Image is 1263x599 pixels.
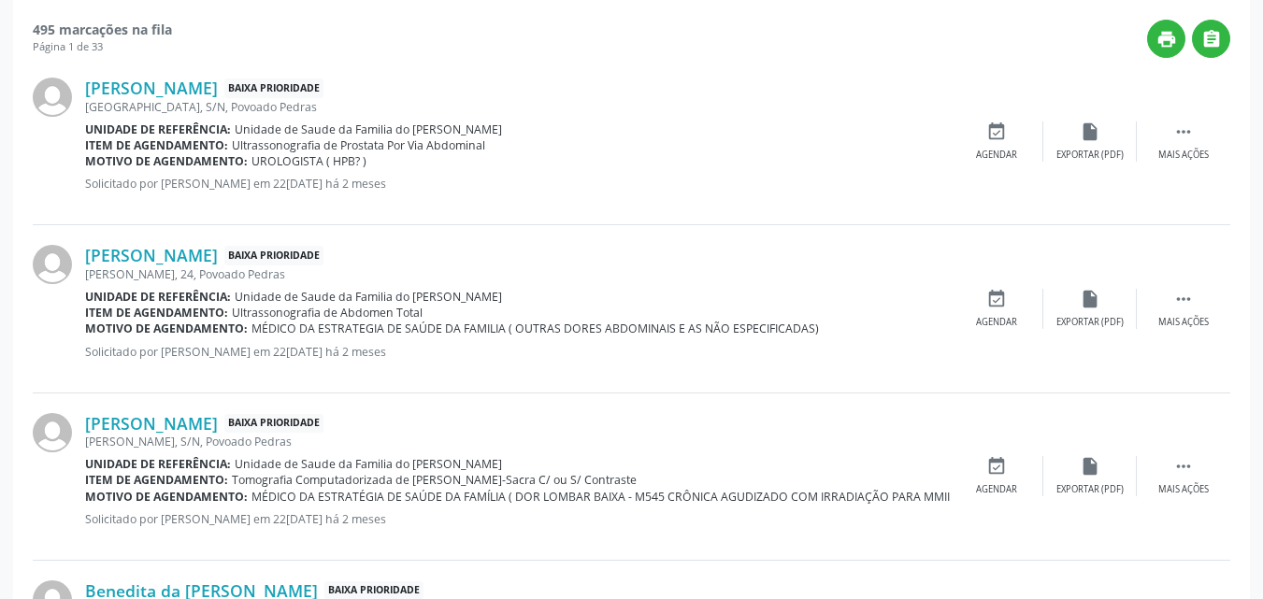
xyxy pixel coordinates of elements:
i: insert_drive_file [1080,121,1100,142]
span: Ultrassonografia de Abdomen Total [232,305,423,321]
i: event_available [986,121,1007,142]
div: Agendar [976,483,1017,496]
div: Exportar (PDF) [1056,483,1124,496]
b: Unidade de referência: [85,289,231,305]
img: img [33,413,72,452]
i: insert_drive_file [1080,289,1100,309]
div: Exportar (PDF) [1056,316,1124,329]
button: print [1147,20,1185,58]
b: Unidade de referência: [85,121,231,137]
i: insert_drive_file [1080,456,1100,477]
b: Item de agendamento: [85,137,228,153]
b: Item de agendamento: [85,305,228,321]
i: print [1156,29,1177,50]
div: Mais ações [1158,149,1209,162]
div: Mais ações [1158,483,1209,496]
span: Unidade de Saude da Familia do [PERSON_NAME] [235,289,502,305]
p: Solicitado por [PERSON_NAME] em 22[DATE] há 2 meses [85,344,950,360]
b: Motivo de agendamento: [85,489,248,505]
div: Página 1 de 33 [33,39,172,55]
p: Solicitado por [PERSON_NAME] em 22[DATE] há 2 meses [85,511,950,527]
b: Item de agendamento: [85,472,228,488]
div: [PERSON_NAME], S/N, Povoado Pedras [85,434,950,449]
div: Agendar [976,149,1017,162]
b: Motivo de agendamento: [85,153,248,169]
b: Motivo de agendamento: [85,321,248,336]
span: Tomografia Computadorizada de [PERSON_NAME]-Sacra C/ ou S/ Contraste [232,472,637,488]
div: Mais ações [1158,316,1209,329]
i: event_available [986,289,1007,309]
a: [PERSON_NAME] [85,245,218,265]
span: Unidade de Saude da Familia do [PERSON_NAME] [235,456,502,472]
b: Unidade de referência: [85,456,231,472]
img: img [33,245,72,284]
strong: 495 marcações na fila [33,21,172,38]
span: Baixa Prioridade [224,78,323,98]
button:  [1192,20,1230,58]
i:  [1173,121,1194,142]
p: Solicitado por [PERSON_NAME] em 22[DATE] há 2 meses [85,176,950,192]
a: [PERSON_NAME] [85,413,218,434]
a: [PERSON_NAME] [85,78,218,98]
i:  [1201,29,1222,50]
i:  [1173,289,1194,309]
img: img [33,78,72,117]
div: Exportar (PDF) [1056,149,1124,162]
span: Unidade de Saude da Familia do [PERSON_NAME] [235,121,502,137]
div: [GEOGRAPHIC_DATA], S/N, Povoado Pedras [85,99,950,115]
span: Ultrassonografia de Prostata Por Via Abdominal [232,137,485,153]
div: [PERSON_NAME], 24, Povoado Pedras [85,266,950,282]
div: Agendar [976,316,1017,329]
i: event_available [986,456,1007,477]
span: Baixa Prioridade [224,414,323,434]
i:  [1173,456,1194,477]
span: MÉDICO DA ESTRATEGIA DE SAÚDE DA FAMILIA ( OUTRAS DORES ABDOMINAIS E AS NÃO ESPECIFICADAS) [251,321,819,336]
span: Baixa Prioridade [224,246,323,265]
span: UROLOGISTA ( HPB? ) [251,153,366,169]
